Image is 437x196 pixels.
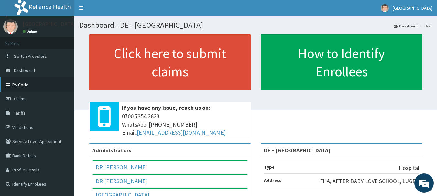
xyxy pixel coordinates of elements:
[3,19,18,34] img: User Image
[38,57,89,123] span: We're online!
[399,164,419,172] p: Hospital
[122,112,248,137] span: 0700 7354 2623 WhatsApp: [PHONE_NUMBER] Email:
[137,129,226,136] a: [EMAIL_ADDRESS][DOMAIN_NAME]
[381,4,389,12] img: User Image
[14,96,27,102] span: Claims
[23,29,38,34] a: Online
[261,34,423,90] a: How to Identify Enrollees
[264,177,281,183] b: Address
[264,164,275,170] b: Type
[122,104,210,111] b: If you have any issue, reach us on:
[89,34,251,90] a: Click here to submit claims
[79,21,432,29] h1: Dashboard - DE - [GEOGRAPHIC_DATA]
[106,3,122,19] div: Minimize live chat window
[14,110,26,116] span: Tariffs
[264,147,331,154] strong: DE - [GEOGRAPHIC_DATA]
[394,23,418,29] a: Dashboard
[320,177,419,185] p: FHA, AFTER BABY LOVE SCHOOL, LUGBE
[12,32,26,48] img: d_794563401_company_1708531726252_794563401
[393,5,432,11] span: [GEOGRAPHIC_DATA]
[23,21,76,27] p: [GEOGRAPHIC_DATA]
[14,53,47,59] span: Switch Providers
[96,177,147,185] a: DR [PERSON_NAME]
[96,163,147,171] a: DR [PERSON_NAME]
[418,23,432,29] li: Here
[92,147,131,154] b: Administrators
[34,36,109,45] div: Chat with us now
[3,129,123,151] textarea: Type your message and hit 'Enter'
[14,67,35,73] span: Dashboard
